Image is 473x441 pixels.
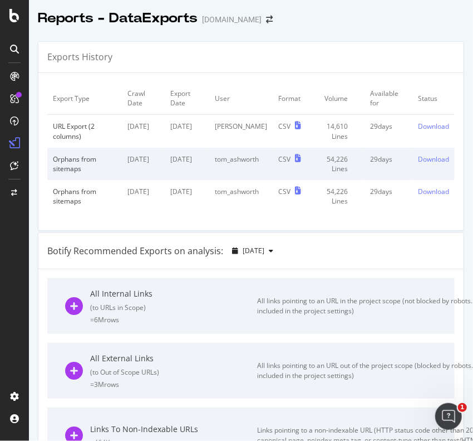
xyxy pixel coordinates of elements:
[202,14,262,25] div: [DOMAIN_NAME]
[364,82,412,115] td: Available for
[307,148,364,180] td: 54,226 Lines
[364,180,412,212] td: 29 days
[266,16,273,23] div: arrow-right-arrow-left
[53,122,116,140] div: URL Export (2 columns)
[90,315,257,324] div: = 6M rows
[364,115,412,148] td: 29 days
[122,148,165,180] td: [DATE]
[364,148,412,180] td: 29 days
[209,180,273,212] td: tom_ashworth
[307,180,364,212] td: 54,226 Lines
[47,245,223,258] div: Botify Recommended Exports on analysis:
[90,367,257,377] div: ( to Out of Scope URLs )
[209,115,273,148] td: [PERSON_NAME]
[273,82,307,115] td: Format
[122,180,165,212] td: [DATE]
[278,154,290,164] div: CSV
[458,403,467,412] span: 1
[90,424,257,435] div: Links To Non-Indexable URLs
[47,51,112,64] div: Exports History
[90,303,257,312] div: ( to URLs in Scope )
[47,82,122,115] td: Export Type
[209,82,273,115] td: User
[435,403,462,430] iframe: Intercom live chat
[122,115,165,148] td: [DATE]
[90,353,257,364] div: All External Links
[307,115,364,148] td: 14,610 Lines
[418,122,449,131] a: Download
[165,148,209,180] td: [DATE]
[307,82,364,115] td: Volume
[38,9,198,28] div: Reports - DataExports
[90,380,257,389] div: = 3M rows
[209,148,273,180] td: tom_ashworth
[228,242,278,260] button: [DATE]
[278,187,290,196] div: CSV
[418,187,449,196] a: Download
[122,82,165,115] td: Crawl Date
[165,115,209,148] td: [DATE]
[90,288,257,299] div: All Internal Links
[165,82,209,115] td: Export Date
[165,180,209,212] td: [DATE]
[412,82,455,115] td: Status
[418,154,449,164] a: Download
[243,246,264,255] span: 2025 Oct. 3rd
[53,187,116,206] div: Orphans from sitemaps
[53,154,116,173] div: Orphans from sitemaps
[278,122,290,131] div: CSV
